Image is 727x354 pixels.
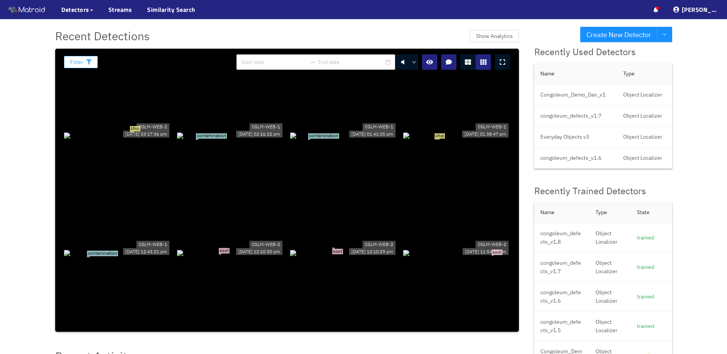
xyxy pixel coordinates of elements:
td: congoleum_defects_v1.7 [534,105,617,126]
div: [DATE] 12:43:21 pm [123,248,169,255]
div: [DATE] 11:54:31 am [463,248,509,255]
td: Object Localizer [617,147,672,169]
td: Object Localizer [589,252,631,282]
input: Start date [241,58,306,66]
span: contamination [196,133,227,139]
td: Object Localizer [589,311,631,341]
div: [DATE] 02:16:22 pm [236,131,282,138]
div: CGLM-WEB-1 [363,123,396,131]
button: Filter [64,56,98,68]
button: Create New Detector [580,27,657,42]
div: Recently Trained Detectors [534,184,672,198]
th: Type [589,202,631,223]
td: congoleum_defects_v1.6 [534,282,589,311]
span: down [663,33,666,37]
span: contamination [87,251,118,256]
div: [DATE] 01:38:47 pm [462,131,509,138]
div: CGLM-WEB-1 [249,123,282,131]
div: CGLM-WEB-2 [476,241,509,248]
div: trained [637,322,666,330]
span: to [309,59,315,65]
a: Similarity Search [147,5,195,14]
span: Show Analytics [476,32,513,40]
td: Object Localizer [589,223,631,252]
td: Congoleum_Demo_Dan_v1 [534,84,617,105]
span: chip [435,133,445,139]
td: Everyday Objects v3 [534,126,617,147]
div: trained [637,263,666,271]
input: End date [318,58,384,66]
td: Object Localizer [617,84,672,105]
td: congoleum_defects_v1.8 [534,223,589,252]
div: [DATE] 12:10:29 pm [349,248,396,255]
div: Recently Used Detectors [534,45,672,59]
td: congoleum_defects_v1.5 [534,311,589,341]
button: down [657,27,672,42]
span: down [412,60,417,65]
th: Name [534,202,589,223]
span: swap-right [309,59,315,65]
div: CGLM-WEB-2 [249,241,282,248]
th: Name [534,63,617,84]
th: State [631,202,672,223]
div: CGLM-WEB-2 [363,241,396,248]
td: Object Localizer [589,282,631,311]
div: CGLM-WEB-1 [136,241,169,248]
div: trained [637,292,666,301]
span: Create New Detector [586,29,651,40]
div: [DATE] 01:41:05 pm [349,131,396,138]
div: CGLM-WEB-2 [136,123,169,131]
td: congoleum_defects_v1.7 [534,252,589,282]
span: contamination [308,133,339,139]
a: Streams [108,5,132,14]
span: soot [492,249,502,255]
span: soot [219,248,230,254]
button: Show Analytics [470,30,519,42]
div: CGLM-WEB-1 [476,123,509,131]
span: Recent Detections [55,27,150,45]
div: trained [637,233,666,242]
td: congoleum_defects_v1.6 [534,147,617,169]
img: Matroid logo [8,4,46,16]
div: [DATE] 12:10:30 pm [236,248,282,255]
span: chip [130,126,140,131]
span: Filter [70,58,83,66]
span: Detectors [61,5,89,14]
th: Type [617,63,672,84]
td: Object Localizer [617,126,672,147]
td: Object Localizer [617,105,672,126]
span: soot [332,249,343,254]
div: [DATE] 03:17:36 pm [123,131,169,138]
